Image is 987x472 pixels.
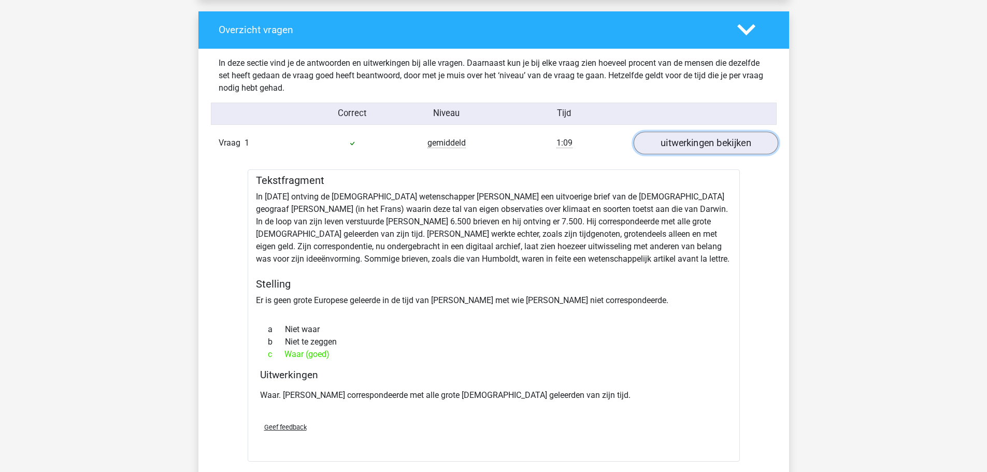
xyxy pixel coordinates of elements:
div: Correct [305,107,399,120]
h4: Uitwerkingen [260,369,727,381]
h5: Stelling [256,278,732,290]
div: In deze sectie vind je de antwoorden en uitwerkingen bij alle vragen. Daarnaast kun je bij elke v... [211,57,777,94]
div: In [DATE] ontving de [DEMOGRAPHIC_DATA] wetenschapper [PERSON_NAME] een uitvoerige brief van de [... [248,169,740,462]
span: gemiddeld [427,138,466,148]
h5: Tekstfragment [256,174,732,187]
p: Waar. [PERSON_NAME] correspondeerde met alle grote [DEMOGRAPHIC_DATA] geleerden van zijn tijd. [260,389,727,402]
span: c [268,348,284,361]
div: Niveau [399,107,494,120]
span: b [268,336,285,348]
span: Geef feedback [264,423,307,431]
span: Vraag [219,137,245,149]
span: 1:09 [556,138,573,148]
span: 1 [245,138,249,148]
div: Waar (goed) [260,348,727,361]
div: Tijd [493,107,635,120]
h4: Overzicht vragen [219,24,722,36]
div: Niet te zeggen [260,336,727,348]
div: Niet waar [260,323,727,336]
span: a [268,323,285,336]
a: uitwerkingen bekijken [633,132,778,154]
